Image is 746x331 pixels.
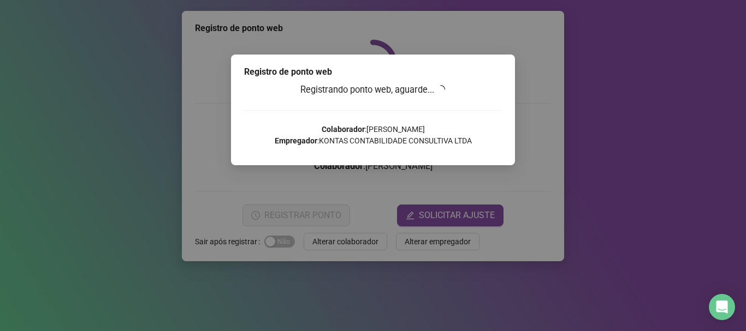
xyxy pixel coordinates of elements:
span: loading [436,85,446,94]
h3: Registrando ponto web, aguarde... [244,83,502,97]
p: : [PERSON_NAME] : KONTAS CONTABILIDADE CONSULTIVA LTDA [244,124,502,147]
strong: Empregador [275,136,317,145]
strong: Colaborador [322,125,365,134]
div: Open Intercom Messenger [709,294,735,320]
div: Registro de ponto web [244,65,502,79]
